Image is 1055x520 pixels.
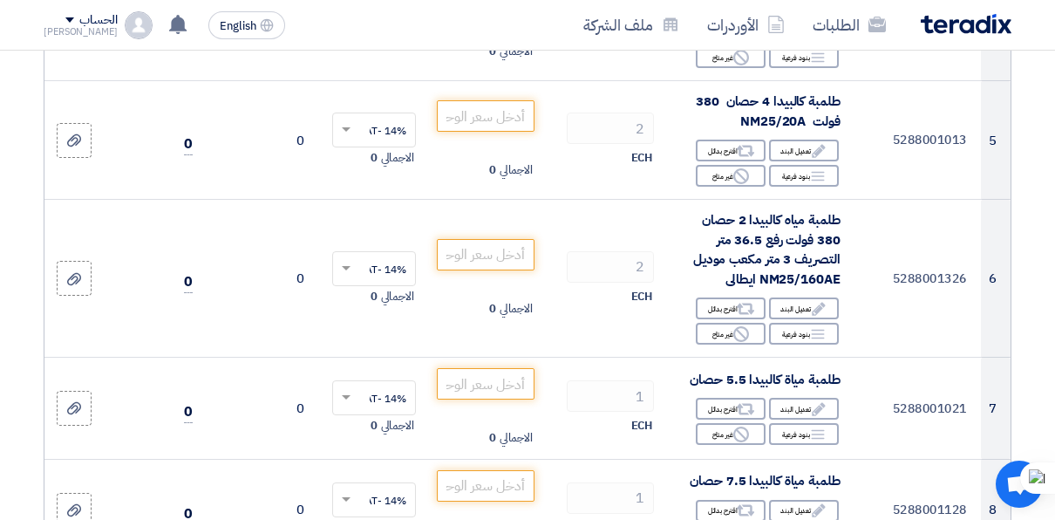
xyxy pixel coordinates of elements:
[631,149,653,167] span: ECH
[696,46,766,68] div: غير متاح
[631,417,653,434] span: ECH
[44,27,118,37] div: [PERSON_NAME]
[693,210,841,289] span: طلمبة مياه كالبيدا 2 حصان 380 فولت رفع 36.5 متر التصريف 3 متر مكعب موديل NM25/160AE ايطالى
[332,482,416,517] ng-select: VAT
[489,43,496,60] span: 0
[332,380,416,415] ng-select: VAT
[769,323,839,345] div: بنود فرعية
[696,323,766,345] div: غير متاح
[769,423,839,445] div: بنود فرعية
[437,239,534,270] input: أدخل سعر الوحدة
[769,46,839,68] div: بنود فرعية
[500,429,533,447] span: الاجمالي
[371,149,378,167] span: 0
[696,423,766,445] div: غير متاح
[500,300,533,318] span: الاجمالي
[981,81,1011,200] td: 5
[696,398,766,420] div: اقترح بدائل
[332,113,416,147] ng-select: VAT
[567,251,654,283] input: RFQ_STEP1.ITEMS.2.AMOUNT_TITLE
[220,20,256,32] span: English
[693,4,799,45] a: الأوردرات
[569,4,693,45] a: ملف الشركة
[696,165,766,187] div: غير متاح
[184,401,193,423] span: 0
[769,298,839,319] div: تعديل البند
[207,200,318,358] td: 0
[371,288,378,305] span: 0
[981,358,1011,460] td: 7
[500,43,533,60] span: الاجمالي
[996,461,1043,508] a: Open chat
[631,288,653,305] span: ECH
[921,14,1011,34] img: Teradix logo
[489,300,496,318] span: 0
[854,200,981,358] td: 5288001326
[500,161,533,179] span: الاجمالي
[437,100,534,132] input: أدخل سعر الوحدة
[696,92,841,131] span: طلمبة كالبيدا 4 حصان 380 فولت NM25/20A
[854,81,981,200] td: 5288001013
[381,288,414,305] span: الاجمالي
[371,417,378,434] span: 0
[332,251,416,286] ng-select: VAT
[690,471,840,490] span: طلمبة مياة كالبيدا 7.5 حصان
[769,398,839,420] div: تعديل البند
[567,380,654,412] input: RFQ_STEP1.ITEMS.2.AMOUNT_TITLE
[79,13,117,28] div: الحساب
[854,358,981,460] td: 5288001021
[489,161,496,179] span: 0
[437,368,534,400] input: أدخل سعر الوحدة
[690,370,840,389] span: طلمبة مياة كالبيدا 5.5 حصان
[208,11,285,39] button: English
[207,358,318,460] td: 0
[769,140,839,161] div: تعديل البند
[207,81,318,200] td: 0
[799,4,900,45] a: الطلبات
[125,11,153,39] img: profile_test.png
[381,417,414,434] span: الاجمالي
[696,140,766,161] div: اقترح بدائل
[381,149,414,167] span: الاجمالي
[567,113,654,144] input: RFQ_STEP1.ITEMS.2.AMOUNT_TITLE
[184,133,193,155] span: 0
[437,470,534,502] input: أدخل سعر الوحدة
[769,165,839,187] div: بنود فرعية
[489,429,496,447] span: 0
[184,271,193,293] span: 0
[567,482,654,514] input: RFQ_STEP1.ITEMS.2.AMOUNT_TITLE
[981,200,1011,358] td: 6
[696,298,766,319] div: اقترح بدائل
